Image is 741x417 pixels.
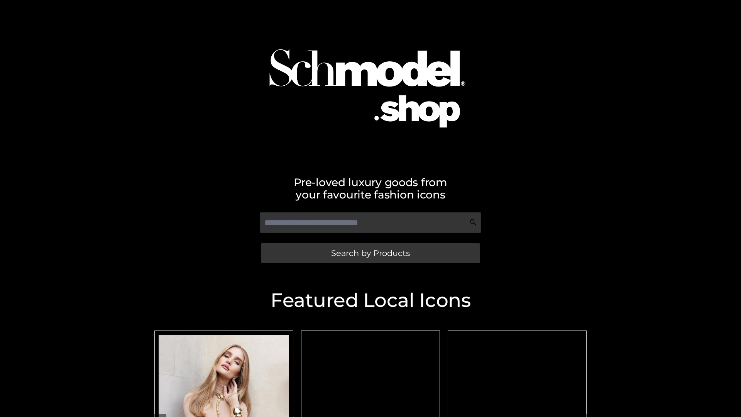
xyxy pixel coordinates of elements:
img: Search Icon [469,219,477,226]
h2: Featured Local Icons​ [151,291,590,310]
span: Search by Products [331,249,410,257]
h2: Pre-loved luxury goods from your favourite fashion icons [151,176,590,201]
a: Search by Products [261,243,480,263]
